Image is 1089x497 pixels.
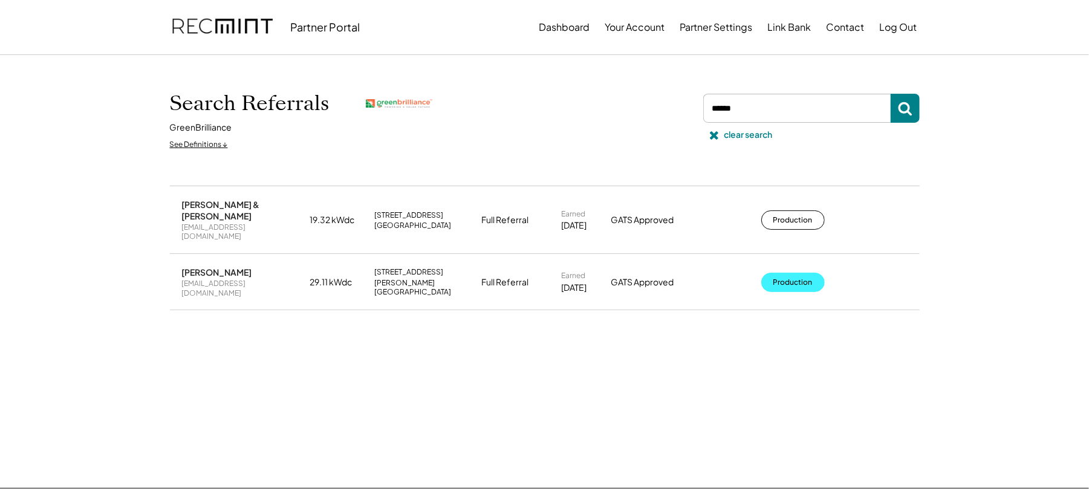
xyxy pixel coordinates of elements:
[562,209,586,219] div: Earned
[761,210,825,230] button: Production
[827,15,865,39] button: Contact
[182,267,252,278] div: [PERSON_NAME]
[375,267,444,277] div: [STREET_ADDRESS]
[562,271,586,281] div: Earned
[375,221,452,230] div: [GEOGRAPHIC_DATA]
[310,276,368,288] div: 29.11 kWdc
[291,20,360,34] div: Partner Portal
[761,273,825,292] button: Production
[880,15,917,39] button: Log Out
[482,214,529,226] div: Full Referral
[539,15,590,39] button: Dashboard
[605,15,665,39] button: Your Account
[562,282,587,294] div: [DATE]
[375,210,444,220] div: [STREET_ADDRESS]
[724,129,773,141] div: clear search
[170,91,330,116] h1: Search Referrals
[680,15,753,39] button: Partner Settings
[482,276,529,288] div: Full Referral
[611,276,702,288] div: GATS Approved
[182,279,303,297] div: [EMAIL_ADDRESS][DOMAIN_NAME]
[375,278,475,297] div: [PERSON_NAME][GEOGRAPHIC_DATA]
[768,15,811,39] button: Link Bank
[366,99,432,108] img: greenbrilliance.png
[172,7,273,48] img: recmint-logotype%403x.png
[182,199,303,221] div: [PERSON_NAME] & [PERSON_NAME]
[170,140,228,150] div: See Definitions ↓
[170,122,232,134] div: GreenBrilliance
[310,214,368,226] div: 19.32 kWdc
[562,219,587,232] div: [DATE]
[182,223,303,241] div: [EMAIL_ADDRESS][DOMAIN_NAME]
[611,214,702,226] div: GATS Approved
